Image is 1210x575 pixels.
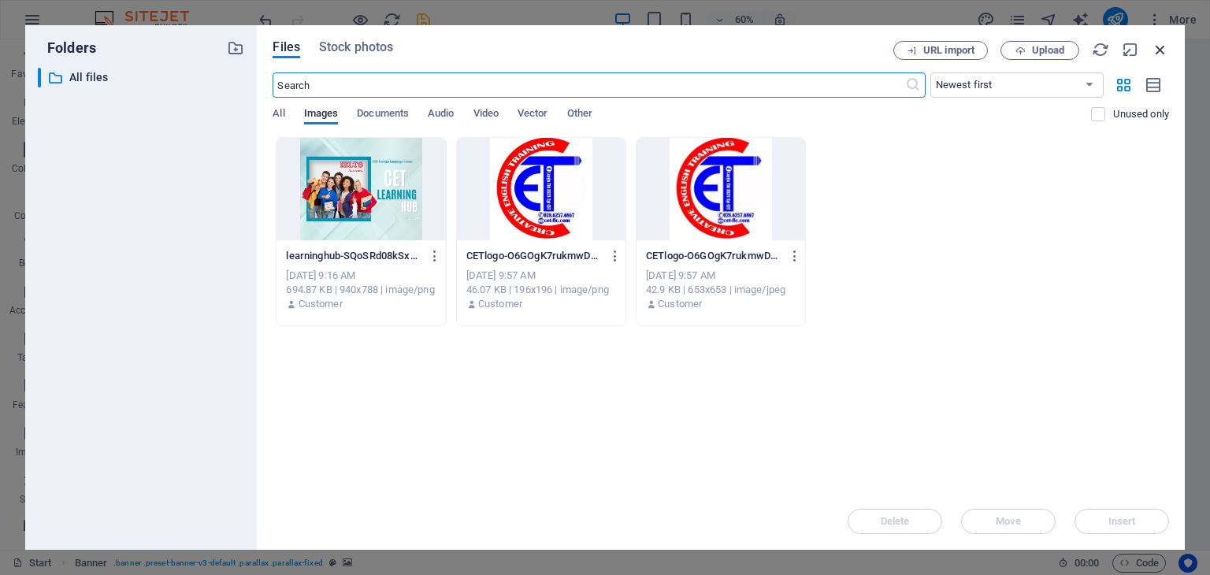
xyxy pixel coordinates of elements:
span: Files [273,38,300,57]
i: Reload [1092,41,1109,58]
div: [DATE] 9:16 AM [286,269,436,283]
span: Vector [518,104,548,126]
div: [DATE] 9:57 AM [646,269,796,283]
span: Other [567,104,592,126]
p: learninghub-SQoSRd08kSxgehoSGmcMcA.png [286,249,421,263]
i: Minimize [1122,41,1139,58]
p: Customer [658,297,702,311]
p: All files [69,69,216,87]
div: 46.07 KB | 196x196 | image/png [466,283,616,297]
p: Customer [478,297,522,311]
p: CETlogo-O6GOgK7rukmwD8FI42foJA-1SQKDeHjN6htx0N4M3K2cw.png [466,249,602,263]
span: All [273,104,284,126]
div: ​ [38,68,41,87]
span: URL import [923,46,974,55]
input: Search [273,72,904,98]
span: Video [473,104,499,126]
p: CETlogo-O6GOgK7rukmwD8FI42foJA.jpg [646,249,781,263]
p: Displays only files that are not in use on the website. Files added during this session can still... [1113,107,1169,121]
span: Images [304,104,339,126]
i: Create new folder [227,39,244,57]
div: 694.87 KB | 940x788 | image/png [286,283,436,297]
span: Documents [357,104,409,126]
span: Audio [428,104,454,126]
span: Stock photos [319,38,393,57]
span: Upload [1032,46,1064,55]
div: 42.9 KB | 653x653 | image/jpeg [646,283,796,297]
button: URL import [893,41,988,60]
div: [DATE] 9:57 AM [466,269,616,283]
button: Upload [1000,41,1079,60]
p: Customer [299,297,343,311]
p: Folders [38,38,96,58]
